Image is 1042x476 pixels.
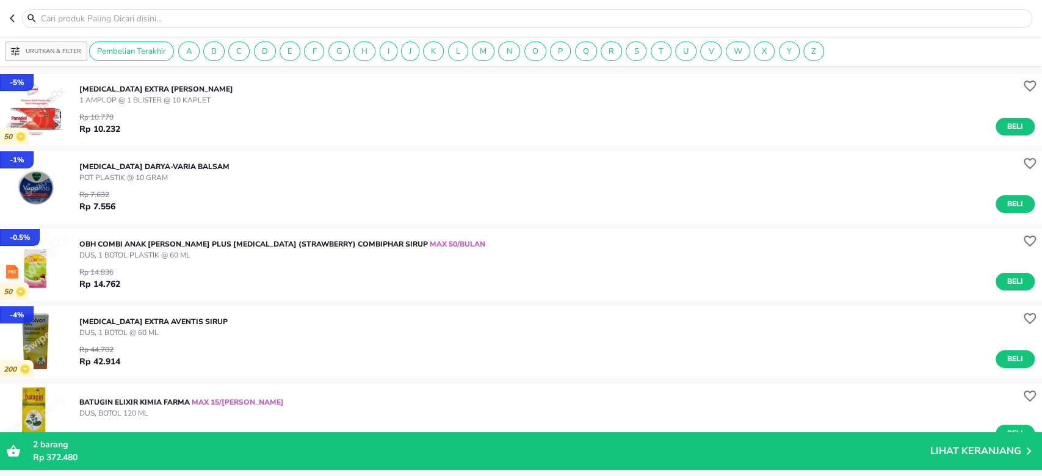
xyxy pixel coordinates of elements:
div: N [498,41,520,61]
button: Beli [996,350,1035,368]
p: Rp 26.050 [79,430,120,442]
p: Urutkan & Filter [26,47,81,56]
div: G [328,41,350,61]
span: Pembelian Terakhir [90,46,173,57]
p: Rp 42.914 [79,355,120,368]
div: J [401,41,419,61]
button: Beli [996,425,1035,442]
p: - 1 % [10,154,24,165]
div: M [472,41,494,61]
p: 50 [4,132,16,142]
p: DUS, 1 BOTOL PLASTIK @ 60 ML [79,250,485,261]
div: Y [779,41,800,61]
div: Z [803,41,824,61]
p: 200 [4,365,20,374]
div: A [178,41,200,61]
span: MAX 50/BULAN [428,239,485,249]
span: MAX 15/[PERSON_NAME] [190,397,284,407]
span: I [380,46,397,57]
p: 50 [4,287,16,297]
button: Urutkan & Filter [5,41,87,61]
span: T [651,46,671,57]
span: W [726,46,750,57]
p: POT PLASTIK @ 10 GRAM [79,172,230,183]
span: J [402,46,419,57]
span: A [179,46,199,57]
div: C [228,41,250,61]
div: V [700,41,722,61]
button: Beli [996,195,1035,213]
span: Y [780,46,799,57]
button: Beli [996,273,1035,290]
p: BATUGIN ELIXIR Kimia Farma [79,397,284,408]
div: E [280,41,300,61]
div: O [524,41,546,61]
div: Pembelian Terakhir [89,41,174,61]
p: OBH COMBI ANAK [PERSON_NAME] PLUS [MEDICAL_DATA] (Strawberry) Combiphar SIRUP [79,239,485,250]
div: I [380,41,397,61]
span: H [354,46,375,57]
span: B [204,46,224,57]
span: Beli [1005,353,1026,366]
span: Beli [1005,275,1026,288]
div: H [353,41,375,61]
div: S [626,41,646,61]
span: 2 [33,439,38,450]
span: Rp 372.480 [33,452,78,463]
div: T [651,41,671,61]
div: U [675,41,696,61]
span: Beli [1005,427,1026,440]
div: K [423,41,444,61]
div: L [448,41,468,61]
p: - 4 % [10,309,24,320]
img: prekursor-icon.04a7e01b.svg [6,265,18,279]
p: Rp 10.232 [79,123,120,135]
span: R [601,46,621,57]
p: [MEDICAL_DATA] EXTRA [PERSON_NAME] [79,84,233,95]
div: Q [575,41,597,61]
span: F [305,46,324,57]
div: D [254,41,276,61]
span: Beli [1005,198,1026,211]
p: 1 AMPLOP @ 1 BLISTER @ 10 KAPLET [79,95,233,106]
span: M [472,46,494,57]
button: Beli [996,118,1035,135]
span: S [626,46,646,57]
span: Q [576,46,596,57]
div: F [304,41,324,61]
span: C [229,46,249,57]
div: X [754,41,775,61]
p: Rp 14.762 [79,278,120,290]
span: N [499,46,519,57]
div: R [601,41,622,61]
span: O [525,46,546,57]
p: Rp 10.770 [79,112,120,123]
span: Beli [1005,120,1026,133]
span: K [424,46,443,57]
span: E [280,46,300,57]
p: [MEDICAL_DATA] EXTRA Aventis SIRUP [79,316,228,327]
div: B [203,41,225,61]
span: L [449,46,468,57]
span: G [329,46,349,57]
p: [MEDICAL_DATA] Darya-Varia BALSAM [79,161,230,172]
div: P [550,41,571,61]
span: D [255,46,275,57]
p: Rp 7.556 [79,200,115,213]
span: U [676,46,696,57]
span: Z [804,46,823,57]
p: DUS, 1 BOTOL @ 60 ML [79,327,228,338]
div: W [726,41,750,61]
p: Rp 14.836 [79,267,120,278]
p: - 5 % [10,77,24,88]
p: Rp 7.632 [79,189,115,200]
p: - 0.5 % [10,232,30,243]
p: DUS, BOTOL 120 ML [79,408,284,419]
span: V [701,46,721,57]
input: Cari produk Paling Dicari disini… [40,12,1029,25]
p: barang [33,438,930,451]
p: Rp 44.702 [79,344,120,355]
span: P [551,46,570,57]
span: X [754,46,774,57]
